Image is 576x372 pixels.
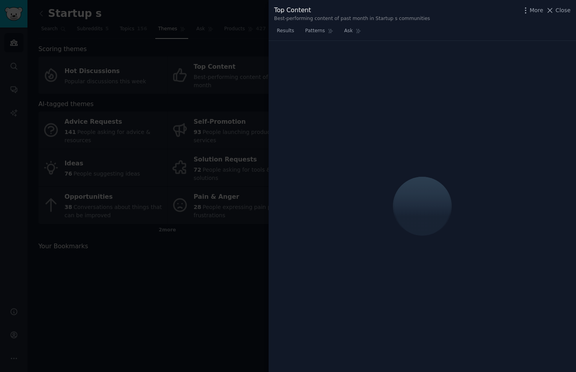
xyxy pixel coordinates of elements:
[342,25,364,41] a: Ask
[556,6,571,15] span: Close
[274,5,430,15] div: Top Content
[530,6,543,15] span: More
[274,15,430,22] div: Best-performing content of past month in Startup s communities
[305,27,325,35] span: Patterns
[344,27,353,35] span: Ask
[521,6,543,15] button: More
[546,6,571,15] button: Close
[302,25,336,41] a: Patterns
[277,27,294,35] span: Results
[274,25,297,41] a: Results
